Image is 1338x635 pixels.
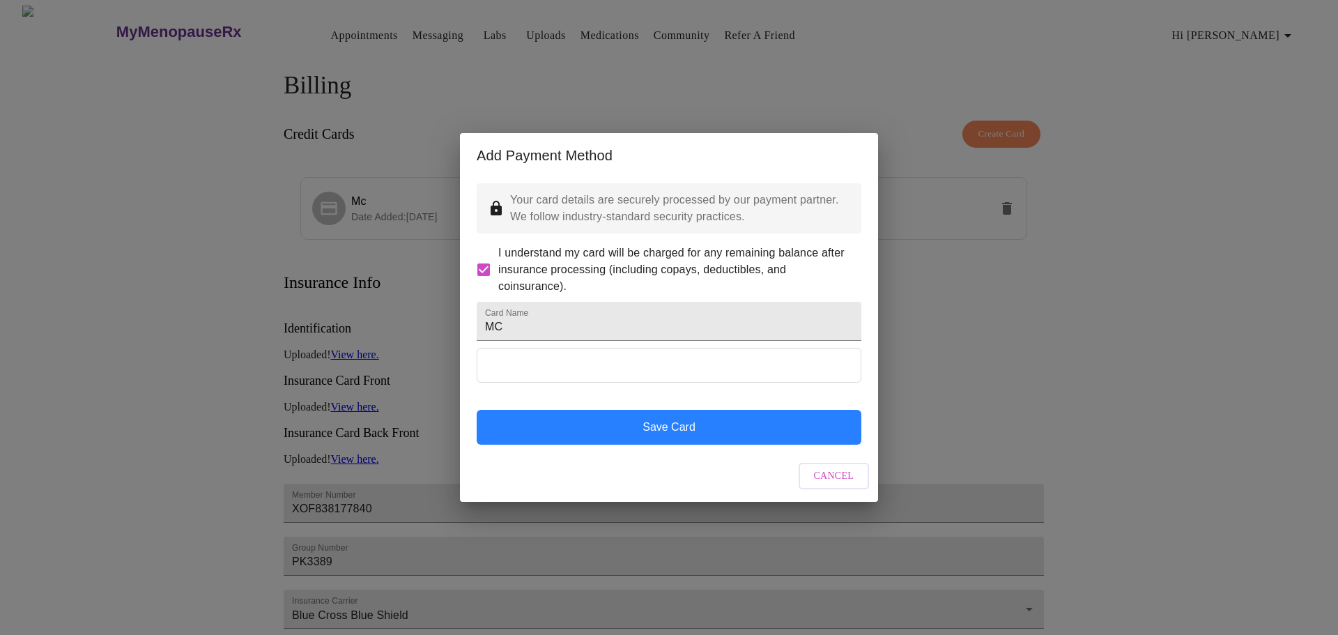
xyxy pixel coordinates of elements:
button: Cancel [799,463,870,490]
button: Save Card [477,410,861,445]
h2: Add Payment Method [477,144,861,167]
span: I understand my card will be charged for any remaining balance after insurance processing (includ... [498,245,850,295]
iframe: Secure Credit Card Form [477,349,861,382]
p: Your card details are securely processed by our payment partner. We follow industry-standard secu... [510,192,850,225]
span: Cancel [814,468,854,485]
